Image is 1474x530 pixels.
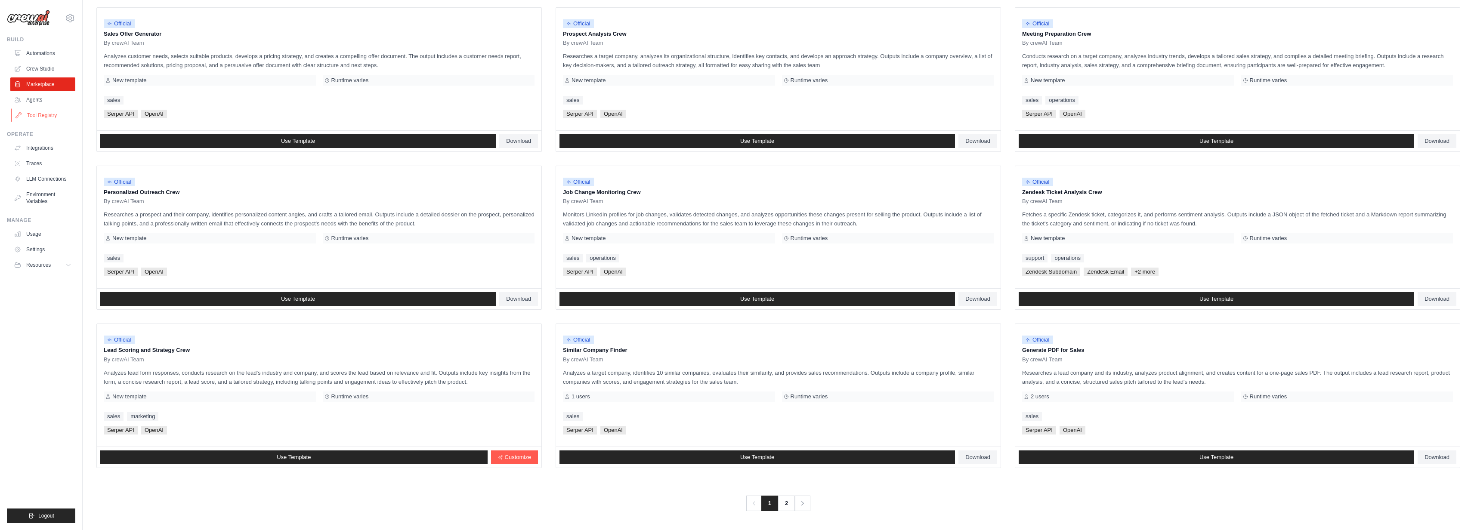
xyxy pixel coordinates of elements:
[7,217,75,224] div: Manage
[1022,412,1042,421] a: sales
[505,454,531,461] span: Customize
[1250,235,1287,242] span: Runtime varies
[1022,346,1453,354] p: Generate PDF for Sales
[1060,426,1085,434] span: OpenAI
[1022,40,1063,46] span: By crewAI Team
[1051,254,1084,262] a: operations
[491,450,538,464] a: Customize
[1022,52,1453,70] p: Conducts research on a target company, analyzes industry trends, develops a tailored sales strate...
[104,188,535,197] p: Personalized Outreach Crew
[1022,96,1042,105] a: sales
[1031,235,1065,242] span: New template
[1199,296,1233,302] span: Use Template
[563,268,597,276] span: Serper API
[10,93,75,107] a: Agents
[104,178,135,186] span: Official
[791,77,828,84] span: Runtime varies
[572,77,606,84] span: New template
[112,77,146,84] span: New template
[1022,368,1453,386] p: Researches a lead company and its industry, analyzes product alignment, and creates content for a...
[7,131,75,138] div: Operate
[1418,450,1456,464] a: Download
[10,172,75,186] a: LLM Connections
[104,426,138,434] span: Serper API
[1019,134,1414,148] a: Use Template
[1022,178,1053,186] span: Official
[10,258,75,272] button: Resources
[1250,77,1287,84] span: Runtime varies
[1022,356,1063,363] span: By crewAI Team
[10,227,75,241] a: Usage
[331,235,369,242] span: Runtime varies
[740,138,774,145] span: Use Template
[563,412,583,421] a: sales
[740,454,774,461] span: Use Template
[100,292,496,306] a: Use Template
[112,393,146,400] span: New template
[563,52,994,70] p: Researches a target company, analyzes its organizational structure, identifies key contacts, and ...
[7,10,50,26] img: Logo
[958,450,997,464] a: Download
[104,254,124,262] a: sales
[958,292,997,306] a: Download
[1019,292,1414,306] a: Use Template
[1418,134,1456,148] a: Download
[563,19,594,28] span: Official
[331,77,369,84] span: Runtime varies
[1418,292,1456,306] a: Download
[1022,210,1453,228] p: Fetches a specific Zendesk ticket, categorizes it, and performs sentiment analysis. Outputs inclu...
[104,52,535,70] p: Analyzes customer needs, selects suitable products, develops a pricing strategy, and creates a co...
[506,296,531,302] span: Download
[1425,138,1449,145] span: Download
[965,296,990,302] span: Download
[746,496,810,511] nav: Pagination
[563,198,603,205] span: By crewAI Team
[104,110,138,118] span: Serper API
[104,96,124,105] a: sales
[563,254,583,262] a: sales
[331,393,369,400] span: Runtime varies
[104,268,138,276] span: Serper API
[112,235,146,242] span: New template
[1084,268,1128,276] span: Zendesk Email
[563,96,583,105] a: sales
[559,450,955,464] a: Use Template
[563,30,994,38] p: Prospect Analysis Crew
[38,512,54,519] span: Logout
[965,454,990,461] span: Download
[1031,77,1065,84] span: New template
[100,450,488,464] a: Use Template
[10,77,75,91] a: Marketplace
[10,157,75,170] a: Traces
[104,198,144,205] span: By crewAI Team
[1060,110,1085,118] span: OpenAI
[600,110,626,118] span: OpenAI
[10,62,75,76] a: Crew Studio
[104,210,535,228] p: Researches a prospect and their company, identifies personalized content angles, and crafts a tai...
[1022,268,1080,276] span: Zendesk Subdomain
[1019,450,1414,464] a: Use Template
[104,40,144,46] span: By crewAI Team
[100,134,496,148] a: Use Template
[1022,426,1056,434] span: Serper API
[1425,296,1449,302] span: Download
[10,188,75,208] a: Environment Variables
[778,496,795,511] a: 2
[563,346,994,354] p: Similar Company Finder
[1022,110,1056,118] span: Serper API
[281,138,315,145] span: Use Template
[1022,198,1063,205] span: By crewAI Team
[1022,254,1048,262] a: support
[1022,336,1053,344] span: Official
[586,254,619,262] a: operations
[127,412,158,421] a: marketing
[600,268,626,276] span: OpenAI
[1199,454,1233,461] span: Use Template
[559,292,955,306] a: Use Template
[104,19,135,28] span: Official
[277,454,311,461] span: Use Template
[104,412,124,421] a: sales
[141,268,167,276] span: OpenAI
[1022,188,1453,197] p: Zendesk Ticket Analysis Crew
[1022,30,1453,38] p: Meeting Preparation Crew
